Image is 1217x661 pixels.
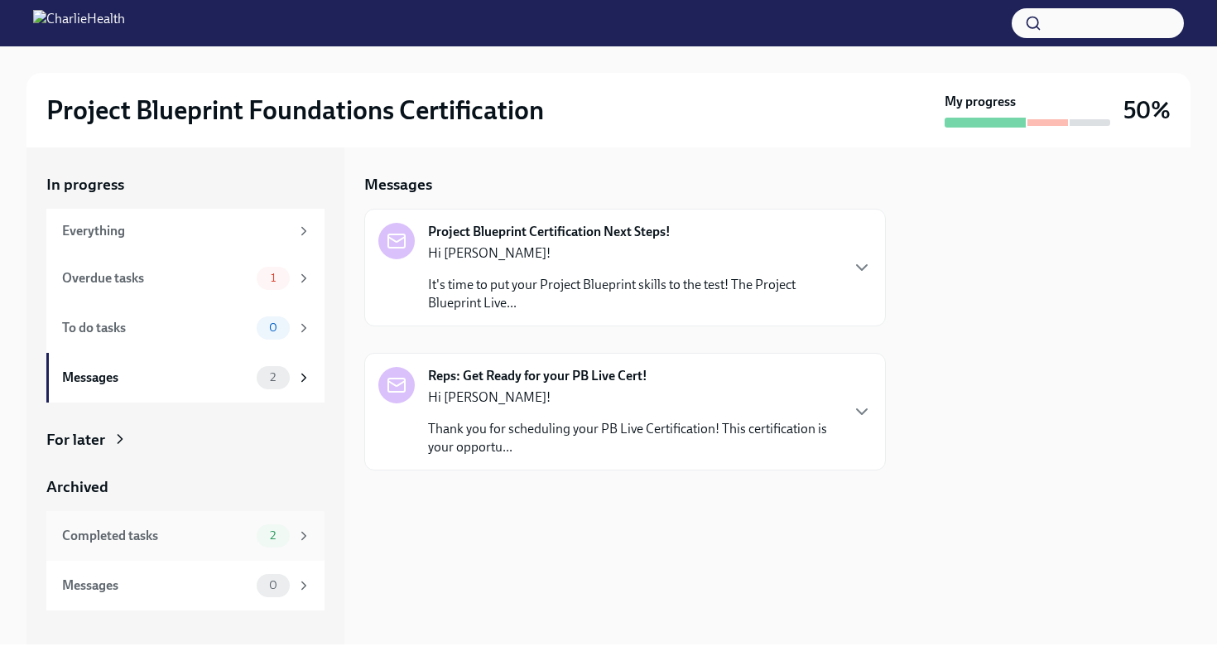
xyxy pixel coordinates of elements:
a: Overdue tasks1 [46,253,325,303]
span: 2 [260,529,286,542]
h3: 50% [1123,95,1171,125]
a: Archived [46,476,325,498]
strong: Reps: Get Ready for your PB Live Cert! [428,367,647,385]
a: For later [46,429,325,451]
p: Hi [PERSON_NAME]! [428,388,839,407]
div: Messages [62,577,250,595]
div: For later [46,429,105,451]
p: Hi [PERSON_NAME]! [428,244,839,263]
div: Messages [62,369,250,387]
strong: Project Blueprint Certification Next Steps! [428,223,671,241]
p: Thank you for scheduling your PB Live Certification! This certification is your opportu... [428,420,839,456]
a: In progress [46,174,325,195]
span: 0 [259,321,287,334]
strong: My progress [945,93,1016,111]
div: Completed tasks [62,527,250,545]
div: To do tasks [62,319,250,337]
p: It's time to put your Project Blueprint skills to the test! The Project Blueprint Live... [428,276,839,312]
h2: Project Blueprint Foundations Certification [46,94,544,127]
div: Overdue tasks [62,269,250,287]
div: Everything [62,222,290,240]
span: 0 [259,579,287,591]
a: To do tasks0 [46,303,325,353]
a: Messages2 [46,353,325,403]
span: 2 [260,371,286,384]
span: 1 [261,272,286,284]
h5: Messages [364,174,432,195]
img: CharlieHealth [33,10,125,36]
a: Messages0 [46,561,325,610]
a: Everything [46,209,325,253]
a: Completed tasks2 [46,511,325,561]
